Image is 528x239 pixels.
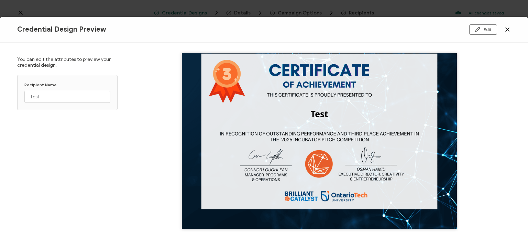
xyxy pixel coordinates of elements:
[24,91,110,103] input: [attribute.tag]
[494,206,528,239] iframe: Chat Widget
[469,24,497,35] button: Edit
[17,25,106,34] span: Credential Design Preview
[24,82,110,87] p: Recipient Name
[17,56,118,68] p: You can edit the attributes to preview your credential design.
[182,34,457,229] img: certificate preview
